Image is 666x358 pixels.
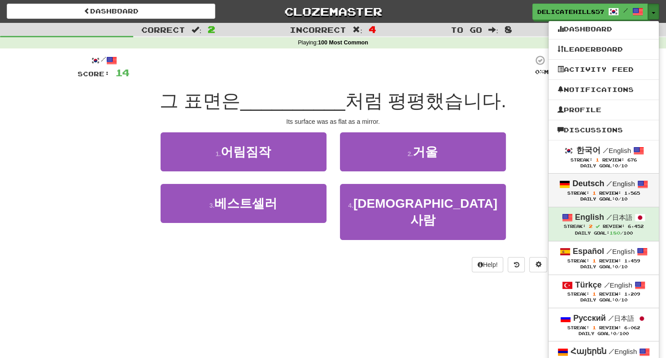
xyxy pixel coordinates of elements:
span: Incorrect [290,25,346,34]
span: 거울 [413,145,438,159]
span: : [488,26,498,34]
a: Profile [548,104,659,116]
span: 베스트셀러 [214,196,277,210]
span: 0 [614,297,618,302]
a: Türkçe /English Streak: 1 Review: 1,209 Daily Goal:0/10 [548,275,659,308]
span: / [608,314,614,322]
span: Review: [599,325,621,330]
span: [DEMOGRAPHIC_DATA] 사람 [353,196,497,227]
span: 1,459 [624,258,640,263]
strong: Español [573,247,604,256]
span: Review: [603,224,625,229]
span: Streak: [570,157,592,162]
small: English [609,348,637,355]
span: Review: [599,258,621,263]
button: 3.베스트셀러 [161,184,326,223]
span: / [604,281,609,289]
span: / [603,146,609,154]
small: 1 . [216,150,221,157]
span: / [606,247,612,255]
small: English [606,248,635,255]
span: / [609,347,614,355]
button: 1.어림짐작 [161,132,326,171]
span: 2 [589,223,592,229]
strong: Türkçe [575,280,601,289]
span: 1 [592,258,596,263]
a: Deutsch /English Streak: 1 Review: 1,565 Daily Goal:0/10 [548,174,659,206]
div: Daily Goal: /100 [557,230,650,236]
span: To go [451,25,482,34]
strong: Deutsch [572,179,604,188]
a: DelicateHill8572 / [532,4,648,20]
div: Its surface was as flat as a mirror. [78,117,589,126]
span: 1,209 [624,292,640,297]
span: : [353,26,362,34]
a: Discussions [548,124,659,136]
div: Daily Goal: /10 [557,297,650,303]
small: 日本語 [608,314,634,322]
strong: 한국어 [576,146,601,155]
strong: Русский [573,314,606,323]
span: DelicateHill8572 [537,8,604,16]
span: 어림짐작 [221,145,271,159]
span: 0 [613,331,616,336]
strong: 100 Most Common [318,39,368,46]
div: Mastered [533,68,589,76]
span: 676 [627,157,637,162]
small: 日本語 [606,214,632,221]
span: 0 [614,264,618,269]
span: 0 [614,196,618,201]
div: Daily Goal: /100 [557,331,650,337]
span: 4 [369,24,376,35]
span: / [606,179,612,188]
span: Score: [78,70,110,78]
span: 처럼 평평했습니다. [345,90,506,111]
a: English /日本語 Streak: 2 Review: 6,452 Daily Goal:180/100 [548,207,659,241]
a: Clozemaster [229,4,437,19]
a: Activity Feed [548,64,659,75]
a: Leaderboard [548,44,659,55]
a: Dashboard [7,4,215,19]
span: 그 표면은 [160,90,240,111]
span: 2 [208,24,215,35]
small: 2 . [408,150,413,157]
strong: English [575,213,604,222]
span: 0 % [535,68,544,75]
a: Notifications [548,84,659,96]
small: English [604,281,632,289]
div: / [78,55,130,66]
span: 8 [505,24,512,35]
span: Streak: [564,224,586,229]
span: 1 [592,325,596,330]
small: English [606,180,635,188]
span: 1 [596,157,599,162]
span: __________ [240,90,345,111]
div: Daily Goal: /10 [557,264,650,270]
span: 6,452 [628,224,644,229]
small: 4 . [348,202,353,209]
span: 0 [614,163,618,168]
button: 2.거울 [340,132,506,171]
button: 4.[DEMOGRAPHIC_DATA] 사람 [340,184,506,240]
span: 14 [115,67,130,78]
div: Daily Goal: /10 [557,163,650,169]
span: 1 [592,291,596,297]
span: Review: [602,157,624,162]
span: / [623,7,628,13]
button: Help! [472,257,504,272]
strong: Հայերեն [570,347,606,356]
span: Correct [141,25,185,34]
span: Review: [599,292,621,297]
small: 3 . [209,202,215,209]
div: Daily Goal: /10 [557,196,650,202]
span: Streak: [567,258,589,263]
a: 한국어 /English Streak: 1 Review: 676 Daily Goal:0/10 [548,140,659,173]
small: English [603,147,631,154]
span: 6,062 [624,325,640,330]
span: Streak includes today. [596,224,600,228]
span: Review: [599,191,621,196]
span: 1,565 [624,191,640,196]
span: Streak: [567,292,589,297]
a: Español /English Streak: 1 Review: 1,459 Daily Goal:0/10 [548,241,659,274]
a: Русский /日本語 Streak: 1 Review: 6,062 Daily Goal:0/100 [548,308,659,341]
